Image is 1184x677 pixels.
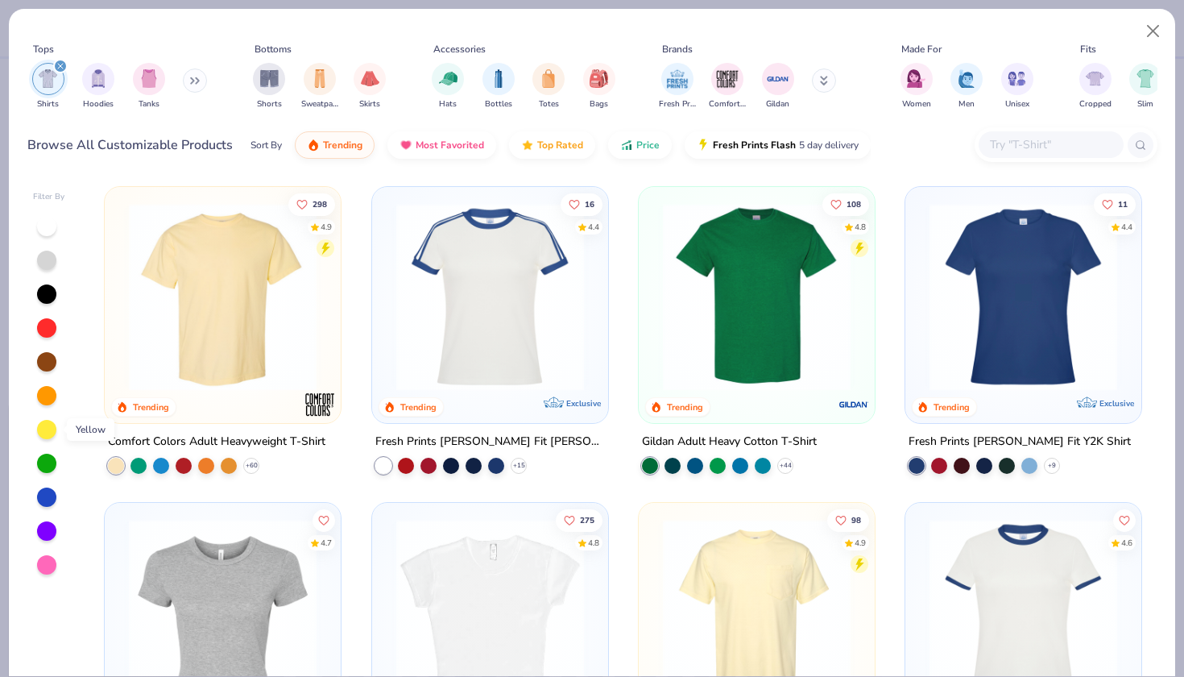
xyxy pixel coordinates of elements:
[766,67,790,91] img: Gildan Image
[33,191,65,203] div: Filter By
[579,517,594,525] span: 275
[662,42,693,56] div: Brands
[482,63,515,110] div: filter for Bottles
[636,139,660,152] span: Price
[902,98,931,110] span: Women
[532,63,565,110] button: filter button
[509,131,595,159] button: Top Rated
[921,203,1125,391] img: 6a9a0a85-ee36-4a89-9588-981a92e8a910
[539,98,559,110] span: Totes
[560,193,602,215] button: Like
[822,193,869,215] button: Like
[900,63,933,110] div: filter for Women
[762,63,794,110] button: filter button
[587,221,598,233] div: 4.4
[485,98,512,110] span: Bottles
[1118,200,1128,208] span: 11
[354,63,386,110] div: filter for Skirts
[321,221,332,233] div: 4.9
[1079,98,1112,110] span: Cropped
[288,193,335,215] button: Like
[762,63,794,110] div: filter for Gildan
[257,98,282,110] span: Shorts
[907,69,925,88] img: Women Image
[958,98,975,110] span: Men
[1086,69,1104,88] img: Cropped Image
[323,139,362,152] span: Trending
[566,398,601,409] span: Exclusive
[313,200,327,208] span: 298
[685,131,871,159] button: Fresh Prints Flash5 day delivery
[432,63,464,110] div: filter for Hats
[439,69,457,88] img: Hats Image
[659,63,696,110] div: filter for Fresh Prints
[665,67,689,91] img: Fresh Prints Image
[121,203,325,391] img: 029b8af0-80e6-406f-9fdc-fdf898547912
[307,139,320,152] img: trending.gif
[1138,16,1169,47] button: Close
[301,98,338,110] span: Sweatpants
[587,538,598,550] div: 4.8
[827,509,869,532] button: Like
[1048,461,1056,471] span: + 9
[359,98,380,110] span: Skirts
[655,203,859,391] img: db319196-8705-402d-8b46-62aaa07ed94f
[439,98,457,110] span: Hats
[1121,221,1132,233] div: 4.4
[140,69,158,88] img: Tanks Image
[1129,63,1161,110] div: filter for Slim
[1001,63,1033,110] button: filter button
[39,69,57,88] img: Shirts Image
[304,388,337,421] img: Comfort Colors logo
[1136,69,1154,88] img: Slim Image
[901,42,942,56] div: Made For
[108,432,325,452] div: Comfort Colors Adult Heavyweight T-Shirt
[659,98,696,110] span: Fresh Prints
[295,131,375,159] button: Trending
[82,63,114,110] button: filter button
[388,203,592,391] img: e5540c4d-e74a-4e58-9a52-192fe86bec9f
[313,509,335,532] button: Like
[590,69,607,88] img: Bags Image
[537,139,583,152] span: Top Rated
[847,200,861,208] span: 108
[253,63,285,110] div: filter for Shorts
[988,135,1112,154] input: Try "T-Shirt"
[1099,398,1134,409] span: Exclusive
[855,221,866,233] div: 4.8
[260,69,279,88] img: Shorts Image
[375,432,605,452] div: Fresh Prints [PERSON_NAME] Fit [PERSON_NAME] Shirt with Stripes
[1080,42,1096,56] div: Fits
[432,63,464,110] button: filter button
[766,98,789,110] span: Gildan
[697,139,710,152] img: flash.gif
[246,461,258,471] span: + 60
[416,139,484,152] span: Most Favorited
[900,63,933,110] button: filter button
[1001,63,1033,110] div: filter for Unisex
[83,98,114,110] span: Hoodies
[321,538,332,550] div: 4.7
[1121,538,1132,550] div: 4.6
[1129,63,1161,110] button: filter button
[713,139,796,152] span: Fresh Prints Flash
[642,432,817,452] div: Gildan Adult Heavy Cotton T-Shirt
[32,63,64,110] button: filter button
[255,42,292,56] div: Bottoms
[709,98,746,110] span: Comfort Colors
[82,63,114,110] div: filter for Hoodies
[521,139,534,152] img: TopRated.gif
[1113,509,1136,532] button: Like
[387,131,496,159] button: Most Favorited
[482,63,515,110] button: filter button
[1079,63,1112,110] div: filter for Cropped
[583,63,615,110] div: filter for Bags
[89,69,107,88] img: Hoodies Image
[709,63,746,110] div: filter for Comfort Colors
[583,63,615,110] button: filter button
[584,200,594,208] span: 16
[37,98,59,110] span: Shirts
[555,509,602,532] button: Like
[659,63,696,110] button: filter button
[490,69,507,88] img: Bottles Image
